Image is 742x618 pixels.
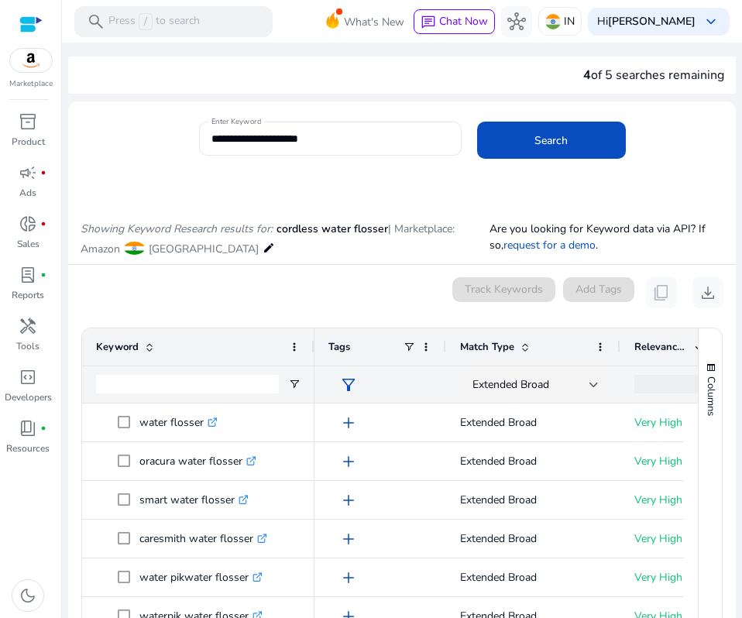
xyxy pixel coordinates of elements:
p: Extended Broad [460,484,606,516]
p: Very High [634,561,723,593]
p: Extended Broad [460,523,606,554]
span: Chat Now [439,14,488,29]
span: 4 [583,67,591,84]
a: request for a demo [503,238,596,252]
span: fiber_manual_record [40,170,46,176]
p: Hi [597,16,696,27]
p: caresmith water flosser [139,523,267,554]
span: download [699,283,717,302]
p: Press to search [108,13,200,30]
p: IN [564,8,575,35]
p: Extended Broad [460,445,606,477]
span: add [339,452,358,471]
span: cordless water flosser [277,221,388,236]
p: Reports [12,288,44,302]
span: fiber_manual_record [40,221,46,227]
p: Very High [634,445,723,477]
button: chatChat Now [414,9,495,34]
p: Product [12,135,45,149]
span: What's New [344,9,404,36]
p: Marketplace [9,78,53,90]
span: Extended Broad [472,377,549,392]
p: Extended Broad [460,407,606,438]
span: dark_mode [19,586,37,605]
span: Relevance Score [634,340,689,354]
img: in.svg [545,14,561,29]
mat-label: Enter Keyword [211,116,261,127]
span: book_4 [19,419,37,438]
span: handyman [19,317,37,335]
input: Keyword Filter Input [96,375,279,393]
p: Developers [5,390,52,404]
span: hub [507,12,526,31]
span: add [339,414,358,432]
span: inventory_2 [19,112,37,131]
p: water pikwater flosser [139,561,263,593]
button: Open Filter Menu [288,378,301,390]
span: Search [534,132,568,149]
span: code_blocks [19,368,37,386]
span: keyboard_arrow_down [702,12,720,31]
span: fiber_manual_record [40,272,46,278]
span: lab_profile [19,266,37,284]
button: download [692,277,723,308]
p: oracura water flosser [139,445,256,477]
span: donut_small [19,215,37,233]
p: Sales [17,237,40,251]
span: Match Type [460,340,514,354]
span: Keyword [96,340,139,354]
span: search [87,12,105,31]
p: Extended Broad [460,561,606,593]
span: [GEOGRAPHIC_DATA] [149,242,259,256]
p: water flosser [139,407,218,438]
p: Very High [634,407,723,438]
span: chat [421,15,436,30]
p: Very High [634,523,723,554]
span: campaign [19,163,37,182]
span: filter_alt [339,376,358,394]
span: fiber_manual_record [40,425,46,431]
p: Resources [6,441,50,455]
p: Ads [19,186,36,200]
span: add [339,530,358,548]
span: add [339,568,358,587]
b: [PERSON_NAME] [608,14,696,29]
span: add [339,491,358,510]
span: Columns [704,376,718,416]
span: Tags [328,340,350,354]
span: / [139,13,153,30]
p: Are you looking for Keyword data via API? If so, . [490,221,723,253]
div: of 5 searches remaining [583,66,724,84]
img: amazon.svg [10,49,52,72]
button: Search [477,122,626,159]
p: Tools [16,339,40,353]
i: Showing Keyword Research results for: [81,221,273,236]
button: hub [501,6,532,37]
p: Very High [634,484,723,516]
p: smart water flosser [139,484,249,516]
mat-icon: edit [263,239,275,257]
